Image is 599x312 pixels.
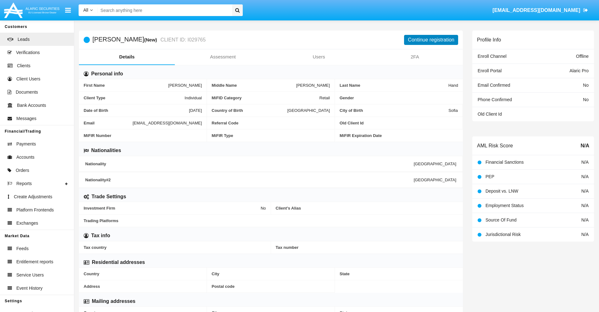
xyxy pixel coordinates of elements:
[91,232,110,239] h6: Tax info
[340,133,458,138] span: MiFIR Expiration Date
[189,108,202,113] span: [DATE]
[16,76,40,82] span: Client Users
[84,218,458,223] span: Trading Platforms
[175,49,271,64] a: Assessment
[17,102,46,109] span: Bank Accounts
[133,121,202,125] span: [EMAIL_ADDRESS][DOMAIN_NAME]
[340,271,458,276] span: State
[581,232,589,237] span: N/A
[83,8,88,13] span: All
[16,89,38,96] span: Documents
[3,1,60,19] img: Logo image
[583,97,589,102] span: No
[581,217,589,222] span: N/A
[84,245,266,250] span: Tax country
[84,83,168,88] span: First Name
[16,115,36,122] span: Messages
[485,160,524,165] span: Financial Sanctions
[212,133,330,138] span: MiFIR Type
[212,83,296,88] span: Middle Name
[16,259,53,265] span: Entitlement reports
[84,206,261,211] span: Investment Firm
[16,220,38,227] span: Exchanges
[159,37,206,42] small: CLIENT ID: I029765
[414,161,456,166] span: [GEOGRAPHIC_DATA]
[490,2,591,19] a: [EMAIL_ADDRESS][DOMAIN_NAME]
[485,232,521,237] span: Jurisdictional Risk
[16,272,44,278] span: Service Users
[477,143,513,149] h6: AML Risk Score
[581,160,589,165] span: N/A
[85,178,414,182] span: Nationality #2
[485,174,494,179] span: PEP
[581,174,589,179] span: N/A
[16,285,42,292] span: Event History
[340,96,458,100] span: Gender
[84,133,202,138] span: MiFIR Number
[448,83,458,88] span: Hand
[16,49,40,56] span: Verifications
[212,271,330,276] span: City
[287,108,330,113] span: [GEOGRAPHIC_DATA]
[340,121,458,125] span: Old Client Id
[16,167,29,174] span: Orders
[185,96,202,100] span: Individual
[492,8,580,13] span: [EMAIL_ADDRESS][DOMAIN_NAME]
[448,108,458,113] span: Sofia
[261,206,266,211] span: No
[478,97,512,102] span: Phone Confirmed
[367,49,463,64] a: 2FA
[14,194,52,200] span: Create Adjustments
[92,36,206,43] h5: [PERSON_NAME]
[276,245,458,250] span: Tax number
[16,180,32,187] span: Reports
[92,298,136,305] h6: Mailing addresses
[16,245,29,252] span: Feeds
[84,271,202,276] span: Country
[84,121,133,125] span: Email
[79,7,97,14] a: All
[576,54,589,59] span: Offline
[168,83,202,88] span: [PERSON_NAME]
[84,96,185,100] span: Client Type
[319,96,330,100] span: Retail
[581,189,589,194] span: N/A
[485,189,518,194] span: Deposit vs. LNW
[84,284,202,289] span: Address
[581,203,589,208] span: N/A
[16,207,54,213] span: Platform Frontends
[212,121,330,125] span: Referral Code
[84,108,189,113] span: Date of Birth
[477,37,501,43] h6: Profile Info
[144,36,159,43] div: (New)
[91,70,123,77] h6: Personal info
[478,54,507,59] span: Enroll Channel
[92,193,126,200] h6: Trade Settings
[340,108,448,113] span: City of Birth
[212,96,319,100] span: MiFID Category
[485,203,524,208] span: Employment Status
[212,108,287,113] span: Country of Birth
[485,217,517,222] span: Source Of Fund
[16,141,36,147] span: Payments
[296,83,330,88] span: [PERSON_NAME]
[271,49,367,64] a: Users
[212,284,330,289] span: Postal code
[92,259,145,266] h6: Residential addresses
[340,83,448,88] span: Last Name
[478,68,502,73] span: Enroll Portal
[478,112,502,117] span: Old Client Id
[276,206,458,211] span: Client’s Alias
[79,49,175,64] a: Details
[583,83,589,88] span: No
[414,178,456,182] span: [GEOGRAPHIC_DATA]
[91,147,121,154] h6: Nationalities
[85,161,414,166] span: Nationality
[17,63,31,69] span: Clients
[16,154,35,161] span: Accounts
[18,36,30,43] span: Leads
[97,4,230,16] input: Search
[580,142,589,150] span: N/A
[478,83,510,88] span: Email Confirmed
[569,68,589,73] span: Alaric Pro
